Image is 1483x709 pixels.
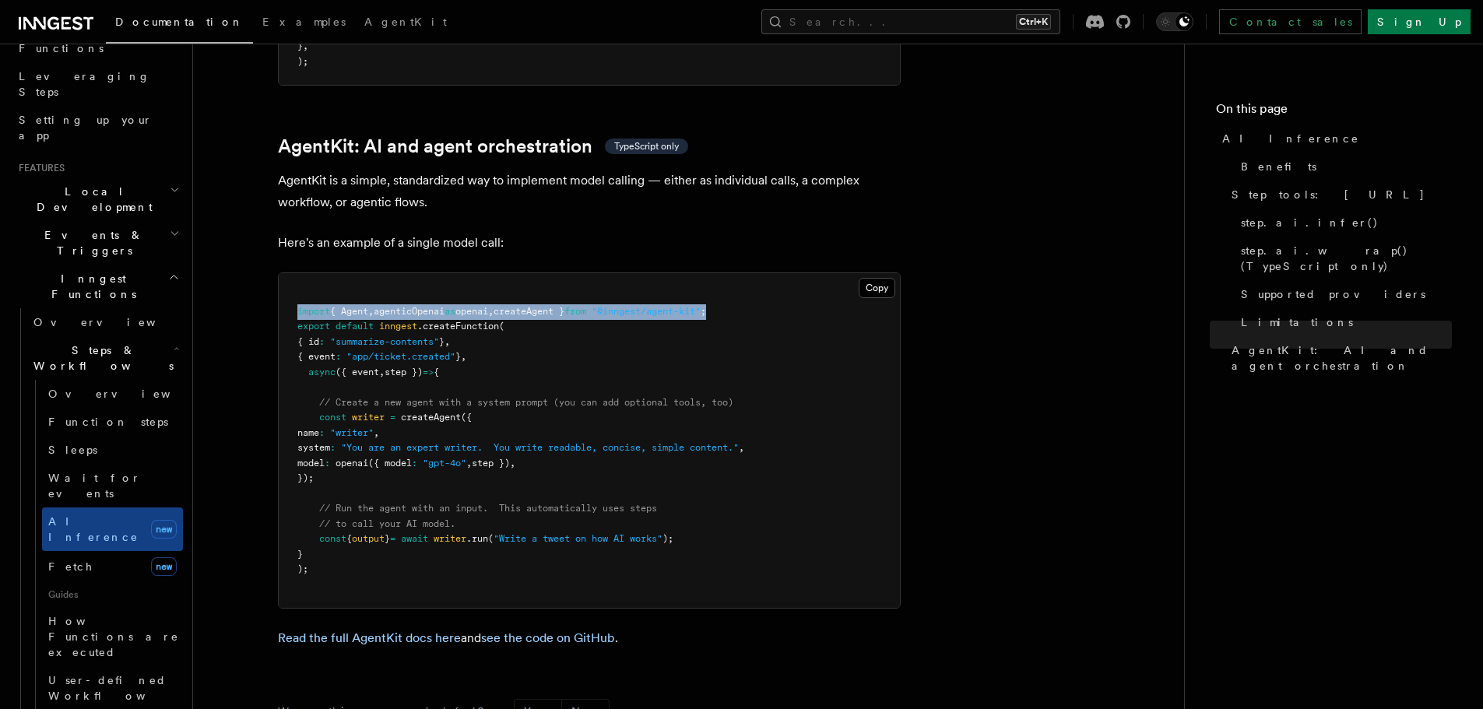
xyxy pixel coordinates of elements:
[330,306,368,317] span: { Agent
[455,351,461,362] span: }
[42,408,183,436] a: Function steps
[308,367,336,377] span: async
[336,367,379,377] span: ({ event
[1235,237,1452,280] a: step.ai.wrap() (TypeScript only)
[297,427,319,438] span: name
[297,549,303,560] span: }
[319,533,346,544] span: const
[662,533,673,544] span: );
[455,306,488,317] span: openai
[297,351,336,362] span: { event
[42,436,183,464] a: Sleeps
[374,306,445,317] span: agenticOpenai
[12,162,65,174] span: Features
[319,412,346,423] span: const
[1235,209,1452,237] a: step.ai.infer()
[439,336,445,347] span: }
[1235,153,1452,181] a: Benefits
[278,135,688,157] a: AgentKit: AI and agent orchestrationTypeScript only
[278,232,901,254] p: Here's an example of a single model call:
[390,533,395,544] span: =
[614,140,679,153] span: TypeScript only
[352,533,385,544] span: output
[12,221,183,265] button: Events & Triggers
[401,533,428,544] span: await
[27,308,183,336] a: Overview
[1216,125,1452,153] a: AI Inference
[423,458,466,469] span: "gpt-4o"
[42,380,183,408] a: Overview
[368,306,374,317] span: ,
[12,271,168,302] span: Inngest Functions
[739,442,744,453] span: ,
[341,442,739,453] span: "You are an expert writer. You write readable, concise, simple content."
[297,306,330,317] span: import
[278,627,901,649] p: and .
[319,503,657,514] span: // Run the agent with an input. This automatically uses steps
[42,464,183,507] a: Wait for events
[278,170,901,213] p: AgentKit is a simple, standardized way to implement model calling — either as individual calls, a...
[33,316,194,328] span: Overview
[27,342,174,374] span: Steps & Workflows
[319,397,733,408] span: // Create a new agent with a system prompt (you can add optional tools, too)
[151,520,177,539] span: new
[42,551,183,582] a: Fetchnew
[1219,9,1362,34] a: Contact sales
[330,427,374,438] span: "writer"
[297,563,308,574] span: );
[319,518,455,529] span: // to call your AI model.
[48,388,209,400] span: Overview
[27,336,183,380] button: Steps & Workflows
[1216,100,1452,125] h4: On this page
[1241,286,1425,302] span: Supported providers
[412,458,417,469] span: :
[19,114,153,142] span: Setting up your app
[297,56,308,67] span: );
[325,458,330,469] span: :
[592,306,701,317] span: "@inngest/agent-kit"
[1241,314,1353,330] span: Limitations
[445,336,450,347] span: ,
[374,427,379,438] span: ,
[297,442,330,453] span: system
[761,9,1060,34] button: Search...Ctrl+K
[379,367,385,377] span: ,
[319,427,325,438] span: :
[262,16,346,28] span: Examples
[1225,336,1452,380] a: AgentKit: AI and agent orchestration
[319,336,325,347] span: :
[42,607,183,666] a: How Functions are executed
[48,560,93,573] span: Fetch
[701,306,706,317] span: ;
[1016,14,1051,30] kbd: Ctrl+K
[461,412,472,423] span: ({
[510,458,515,469] span: ,
[434,533,466,544] span: writer
[297,40,303,51] span: }
[481,630,615,645] a: see the code on GitHub
[297,458,325,469] span: model
[445,306,455,317] span: as
[1225,181,1452,209] a: Step tools: [URL]
[434,367,439,377] span: {
[48,515,139,543] span: AI Inference
[466,533,488,544] span: .run
[499,321,504,332] span: (
[106,5,253,44] a: Documentation
[336,351,341,362] span: :
[461,351,466,362] span: ,
[1222,131,1359,146] span: AI Inference
[346,533,352,544] span: {
[401,412,461,423] span: createAgent
[297,472,314,483] span: });
[48,615,179,658] span: How Functions are executed
[12,106,183,149] a: Setting up your app
[859,278,895,298] button: Copy
[115,16,244,28] span: Documentation
[330,442,336,453] span: :
[336,321,374,332] span: default
[12,184,170,215] span: Local Development
[1235,308,1452,336] a: Limitations
[390,412,395,423] span: =
[12,62,183,106] a: Leveraging Steps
